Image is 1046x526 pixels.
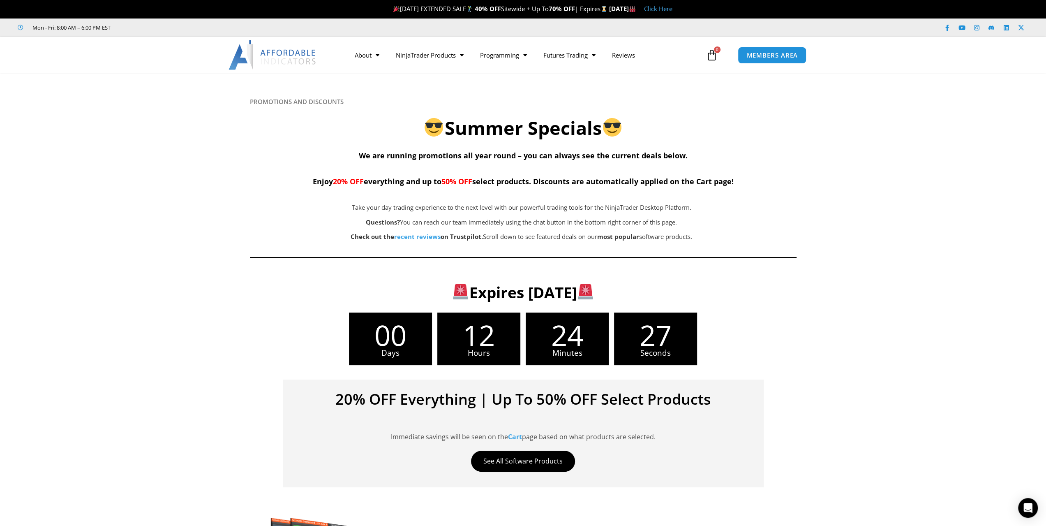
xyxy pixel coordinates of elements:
span: 12 [437,321,520,349]
a: Cart [508,432,522,441]
a: Reviews [604,46,643,65]
span: 0 [714,46,720,53]
a: Click Here [644,5,672,13]
span: 27 [614,321,697,349]
span: Enjoy everything and up to select products. Discounts are automatically applied on the Cart page! [313,176,734,186]
img: 🚨 [453,284,468,299]
span: [DATE] EXTENDED SALE Sitewide + Up To | Expires [391,5,609,13]
strong: Check out the on Trustpilot. [351,232,483,241]
a: recent reviews [394,232,441,241]
h3: Expires [DATE] [263,283,783,302]
a: 0 [694,43,730,67]
span: Days [349,349,432,357]
span: Take your day trading experience to the next level with our powerful trading tools for the NinjaT... [351,203,691,211]
img: 🏌️‍♂️ [466,6,473,12]
img: ⌛ [601,6,607,12]
span: Mon - Fri: 8:00 AM – 6:00 PM EST [30,23,111,32]
strong: Questions? [366,218,400,226]
img: 🚨 [578,284,593,299]
span: 24 [526,321,609,349]
a: Futures Trading [535,46,604,65]
p: Scroll down to see featured deals on our software products. [291,231,752,243]
a: About [346,46,388,65]
span: MEMBERS AREA [746,52,798,58]
img: 🎉 [393,6,399,12]
span: We are running promotions all year round – you can always see the current deals below. [359,151,688,160]
nav: Menu [346,46,704,65]
strong: 40% OFF [475,5,501,13]
h4: 20% OFF Everything | Up To 50% OFF Select Products [295,392,751,407]
a: See All Software Products [471,451,575,472]
iframe: Customer reviews powered by Trustpilot [122,23,245,32]
b: most popular [597,232,639,241]
h2: Summer Specials [250,116,797,140]
p: Immediate savings will be seen on the page based on what products are selected. [295,431,751,443]
span: 50% OFF [441,176,472,186]
img: 🏭 [629,6,635,12]
img: 😎 [603,118,621,137]
span: Minutes [526,349,609,357]
a: Programming [472,46,535,65]
span: Hours [437,349,520,357]
a: NinjaTrader Products [388,46,472,65]
span: 20% OFF [333,176,364,186]
h6: PROMOTIONS AND DISCOUNTS [250,98,797,106]
span: 00 [349,321,432,349]
span: Seconds [614,349,697,357]
img: LogoAI | Affordable Indicators – NinjaTrader [229,40,317,70]
div: Open Intercom Messenger [1018,498,1038,518]
strong: [DATE] [609,5,636,13]
p: You can reach our team immediately using the chat button in the bottom right corner of this page. [291,217,752,228]
img: 😎 [425,118,443,137]
strong: 70% OFF [549,5,575,13]
a: MEMBERS AREA [738,47,806,64]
